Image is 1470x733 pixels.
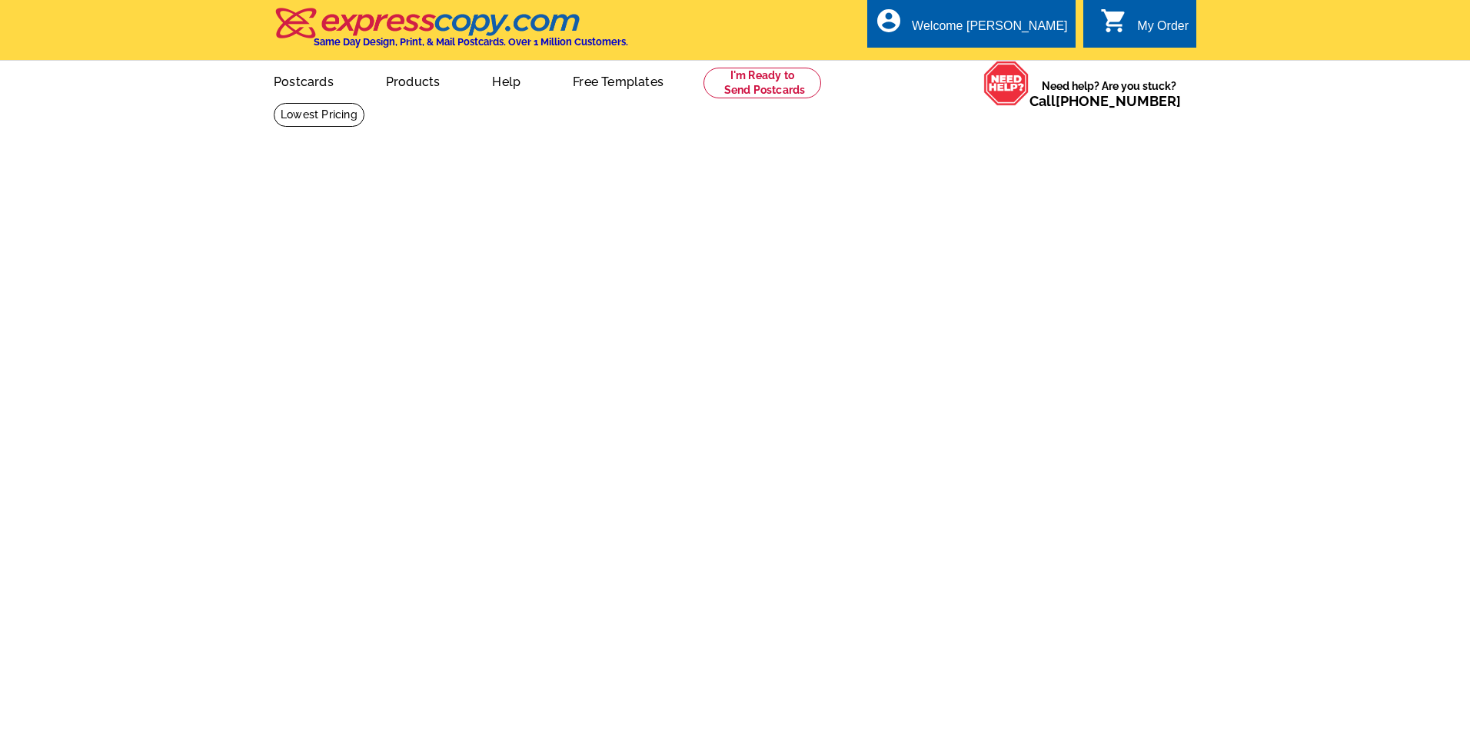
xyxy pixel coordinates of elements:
h4: Same Day Design, Print, & Mail Postcards. Over 1 Million Customers. [314,36,628,48]
a: Same Day Design, Print, & Mail Postcards. Over 1 Million Customers. [274,18,628,48]
i: account_circle [875,7,903,35]
span: Need help? Are you stuck? [1029,78,1189,109]
a: shopping_cart My Order [1100,17,1189,36]
a: [PHONE_NUMBER] [1056,93,1181,109]
a: Help [467,62,545,98]
a: Free Templates [548,62,688,98]
span: Call [1029,93,1181,109]
a: Postcards [249,62,358,98]
i: shopping_cart [1100,7,1128,35]
div: My Order [1137,19,1189,41]
div: Welcome [PERSON_NAME] [912,19,1067,41]
a: Products [361,62,465,98]
img: help [983,61,1029,106]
